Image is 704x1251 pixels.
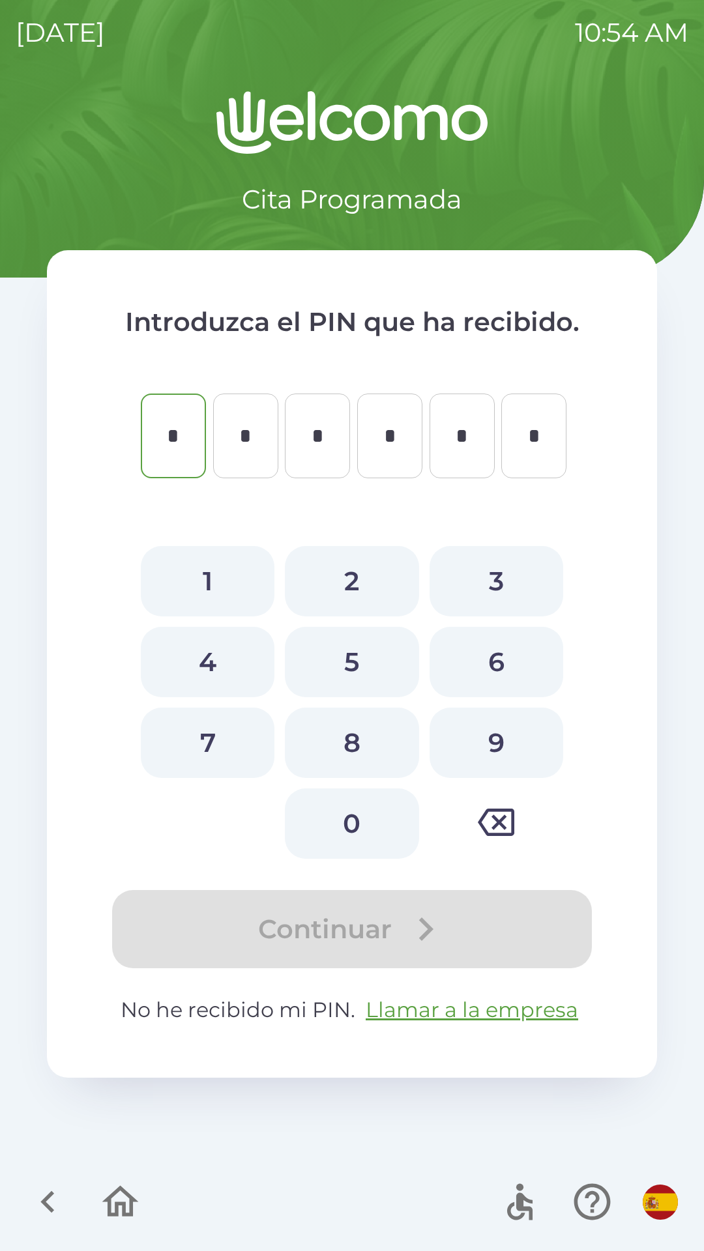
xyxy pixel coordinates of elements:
[16,13,105,52] p: [DATE]
[141,546,274,616] button: 1
[285,708,418,778] button: 8
[360,994,583,1026] button: Llamar a la empresa
[141,708,274,778] button: 7
[643,1185,678,1220] img: es flag
[99,994,605,1026] p: No he recibido mi PIN.
[430,546,563,616] button: 3
[141,627,274,697] button: 4
[430,708,563,778] button: 9
[47,91,657,154] img: Logo
[285,627,418,697] button: 5
[242,180,462,219] p: Cita Programada
[575,13,688,52] p: 10:54 AM
[99,302,605,341] p: Introduzca el PIN que ha recibido.
[430,627,563,697] button: 6
[285,788,418,859] button: 0
[285,546,418,616] button: 2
